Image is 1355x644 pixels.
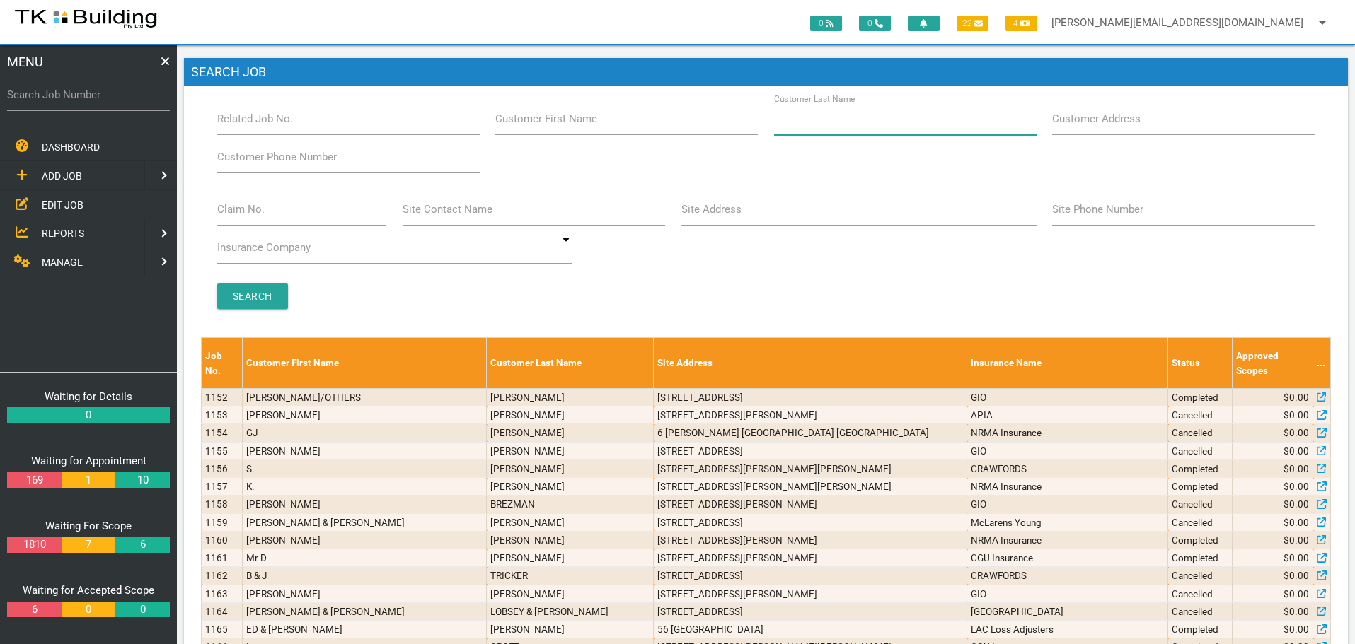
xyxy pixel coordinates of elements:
[7,87,170,103] label: Search Job Number
[243,621,487,638] td: ED & [PERSON_NAME]
[1284,444,1309,458] span: $0.00
[654,478,967,496] td: [STREET_ADDRESS][PERSON_NAME][PERSON_NAME]
[62,602,115,618] a: 0
[487,531,654,549] td: [PERSON_NAME]
[115,602,169,618] a: 0
[1284,568,1309,582] span: $0.00
[1284,462,1309,476] span: $0.00
[487,388,654,406] td: [PERSON_NAME]
[1284,622,1309,636] span: $0.00
[487,585,654,602] td: [PERSON_NAME]
[42,199,83,210] span: EDIT JOB
[202,406,243,424] td: 1153
[654,406,967,424] td: [STREET_ADDRESS][PERSON_NAME]
[967,459,1168,477] td: CRAWFORDS
[202,478,243,496] td: 1157
[45,390,132,403] a: Waiting for Details
[681,201,742,218] label: Site Address
[1168,406,1233,424] td: Cancelled
[42,257,83,268] span: MANAGE
[202,424,243,442] td: 1154
[654,549,967,567] td: [STREET_ADDRESS][PERSON_NAME]
[1284,604,1309,619] span: $0.00
[654,621,967,638] td: 56 [GEOGRAPHIC_DATA]
[202,602,243,620] td: 1164
[1168,424,1233,442] td: Cancelled
[487,424,654,442] td: [PERSON_NAME]
[654,513,967,531] td: [STREET_ADDRESS]
[1168,621,1233,638] td: Completed
[403,201,492,218] label: Site Contact Name
[202,549,243,567] td: 1161
[243,585,487,602] td: [PERSON_NAME]
[42,228,84,239] span: REPORTS
[243,531,487,549] td: [PERSON_NAME]
[487,567,654,585] td: TRICKER
[1168,478,1233,496] td: Completed
[1168,513,1233,531] td: Cancelled
[1284,533,1309,547] span: $0.00
[115,537,169,553] a: 6
[1052,111,1141,127] label: Customer Address
[184,58,1348,86] h1: Search Job
[243,513,487,531] td: [PERSON_NAME] & [PERSON_NAME]
[202,442,243,459] td: 1155
[654,602,967,620] td: [STREET_ADDRESS]
[654,424,967,442] td: 6 [PERSON_NAME] [GEOGRAPHIC_DATA] [GEOGRAPHIC_DATA]
[202,567,243,585] td: 1162
[1168,388,1233,406] td: Completed
[487,621,654,638] td: [PERSON_NAME]
[1313,338,1331,389] th: ...
[1168,602,1233,620] td: Cancelled
[243,442,487,459] td: [PERSON_NAME]
[487,496,654,513] td: BREZMAN
[1168,585,1233,602] td: Cancelled
[1052,201,1143,218] label: Site Phone Number
[967,567,1168,585] td: CRAWFORDS
[654,531,967,549] td: [STREET_ADDRESS][PERSON_NAME]
[967,478,1168,496] td: NRMA Insurance
[1284,587,1309,601] span: $0.00
[967,388,1168,406] td: GIO
[243,424,487,442] td: GJ
[7,602,61,618] a: 6
[217,111,293,127] label: Related Job No.
[45,520,132,532] a: Waiting For Scope
[1168,531,1233,549] td: Completed
[1168,496,1233,513] td: Cancelled
[42,170,82,182] span: ADD JOB
[967,424,1168,442] td: NRMA Insurance
[967,338,1168,389] th: Insurance Name
[967,602,1168,620] td: [GEOGRAPHIC_DATA]
[202,388,243,406] td: 1152
[654,496,967,513] td: [STREET_ADDRESS][PERSON_NAME]
[810,16,842,31] span: 0
[654,567,967,585] td: [STREET_ADDRESS]
[487,442,654,459] td: [PERSON_NAME]
[967,442,1168,459] td: GIO
[967,549,1168,567] td: CGU Insurance
[487,513,654,531] td: [PERSON_NAME]
[957,16,988,31] span: 22
[243,338,487,389] th: Customer First Name
[1284,497,1309,511] span: $0.00
[7,472,61,488] a: 169
[243,478,487,496] td: K.
[495,111,597,127] label: Customer First Name
[967,496,1168,513] td: GIO
[1168,567,1233,585] td: Cancelled
[202,338,243,389] th: Job No.
[1168,442,1233,459] td: Cancelled
[1168,338,1233,389] th: Status
[1284,390,1309,404] span: $0.00
[31,455,146,467] a: Waiting for Appointment
[1284,515,1309,529] span: $0.00
[243,496,487,513] td: [PERSON_NAME]
[774,93,855,105] label: Customer Last Name
[654,442,967,459] td: [STREET_ADDRESS]
[654,585,967,602] td: [STREET_ADDRESS][PERSON_NAME]
[967,531,1168,549] td: NRMA Insurance
[202,496,243,513] td: 1158
[202,621,243,638] td: 1165
[202,459,243,477] td: 1156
